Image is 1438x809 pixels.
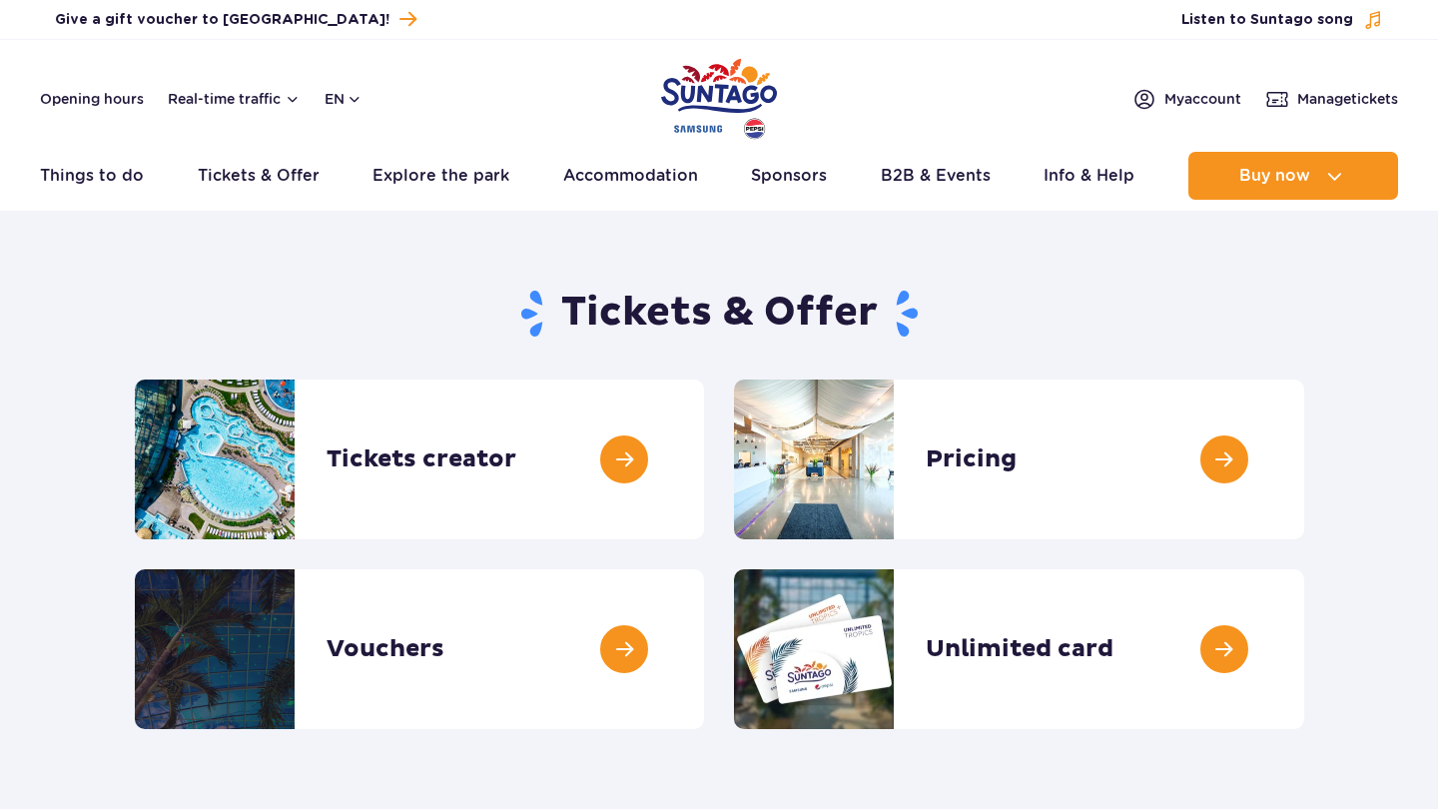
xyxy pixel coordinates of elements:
[325,89,362,109] button: en
[881,152,991,200] a: B2B & Events
[563,152,698,200] a: Accommodation
[1188,152,1398,200] button: Buy now
[55,6,416,33] a: Give a gift voucher to [GEOGRAPHIC_DATA]!
[1181,10,1383,30] button: Listen to Suntago song
[40,89,144,109] a: Opening hours
[1265,87,1398,111] a: Managetickets
[751,152,827,200] a: Sponsors
[1132,87,1241,111] a: Myaccount
[661,50,777,142] a: Park of Poland
[1297,89,1398,109] span: Manage tickets
[1181,10,1353,30] span: Listen to Suntago song
[40,152,144,200] a: Things to do
[198,152,320,200] a: Tickets & Offer
[372,152,509,200] a: Explore the park
[135,288,1304,340] h1: Tickets & Offer
[1044,152,1134,200] a: Info & Help
[168,91,301,107] button: Real-time traffic
[55,10,389,30] span: Give a gift voucher to [GEOGRAPHIC_DATA]!
[1239,167,1310,185] span: Buy now
[1164,89,1241,109] span: My account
